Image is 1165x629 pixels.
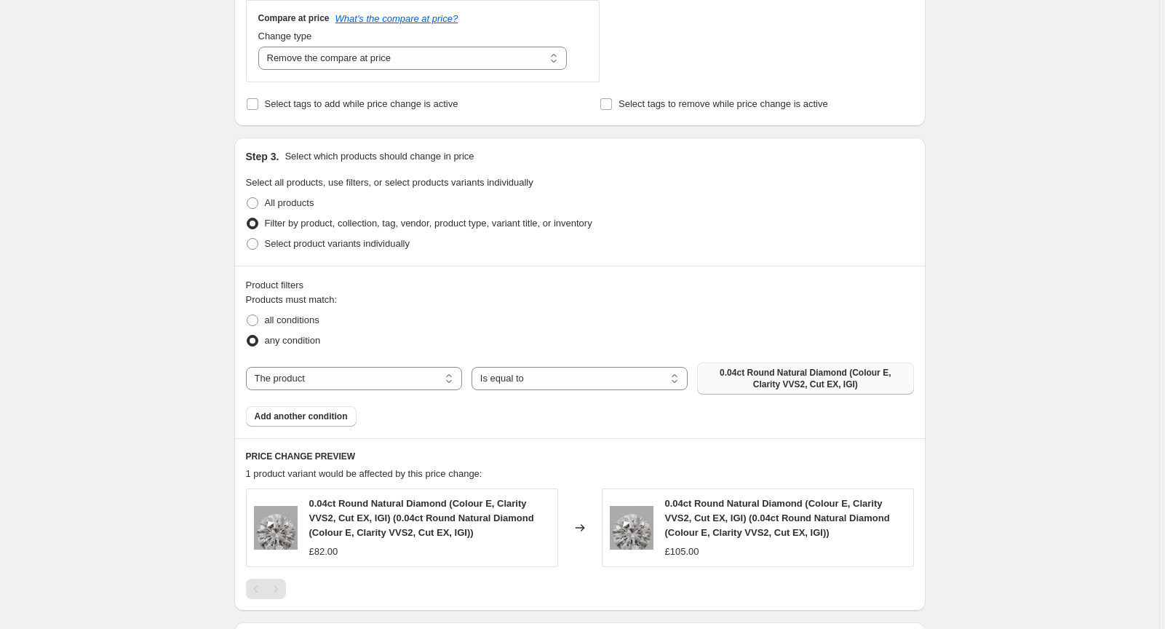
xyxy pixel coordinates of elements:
[246,406,357,427] button: Add another condition
[697,363,913,395] button: 0.04ct Round Natural Diamond (Colour E, Clarity VVS2, Cut EX, IGI)
[285,149,474,164] p: Select which products should change in price
[265,197,314,208] span: All products
[246,149,279,164] h2: Step 3.
[254,506,298,550] img: 250_0f8f1c35-7a26-4322-a1e8-66b9c47c554d_80x.webp
[265,335,321,346] span: any condition
[246,278,914,293] div: Product filters
[246,468,482,479] span: 1 product variant would be affected by this price change:
[309,545,338,559] div: £82.00
[265,218,592,229] span: Filter by product, collection, tag, vendor, product type, variant title, or inventory
[665,545,699,559] div: £105.00
[619,98,828,109] span: Select tags to remove while price change is active
[246,294,338,305] span: Products must match:
[265,314,319,325] span: all conditions
[665,498,890,538] span: 0.04ct Round Natural Diamond (Colour E, Clarity VVS2, Cut EX, IGI) (0.04ct Round Natural Diamond ...
[265,238,410,249] span: Select product variants individually
[258,31,312,41] span: Change type
[255,411,348,422] span: Add another condition
[335,13,458,24] button: What's the compare at price?
[246,579,286,599] nav: Pagination
[265,98,458,109] span: Select tags to add while price change is active
[309,498,534,538] span: 0.04ct Round Natural Diamond (Colour E, Clarity VVS2, Cut EX, IGI) (0.04ct Round Natural Diamond ...
[246,177,533,188] span: Select all products, use filters, or select products variants individually
[706,367,904,390] span: 0.04ct Round Natural Diamond (Colour E, Clarity VVS2, Cut EX, IGI)
[246,451,914,462] h6: PRICE CHANGE PREVIEW
[258,12,330,24] h3: Compare at price
[610,506,653,550] img: 250_0f8f1c35-7a26-4322-a1e8-66b9c47c554d_80x.webp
